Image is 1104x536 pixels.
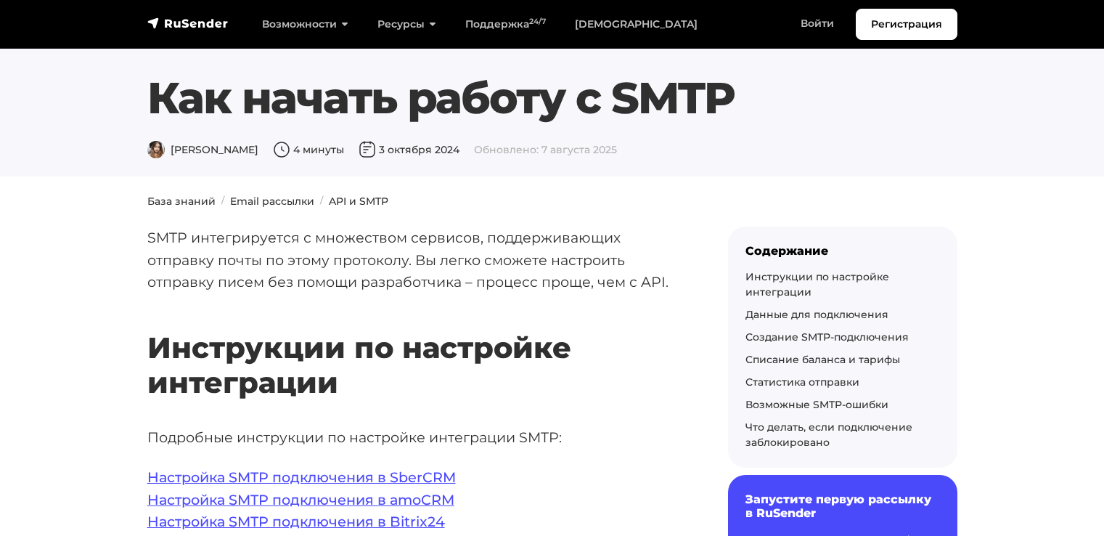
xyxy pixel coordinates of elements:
[147,16,229,31] img: RuSender
[147,195,216,208] a: База знаний
[786,9,849,38] a: Войти
[147,227,682,293] p: SMTP интегрируется с множеством сервисов, поддерживающих отправку почты по этому протоколу. Вы ле...
[147,491,454,508] a: Настройка SMTP подключения в amoCRM
[273,141,290,158] img: Время чтения
[745,270,889,299] a: Инструкции по настройке интеграции
[363,9,451,39] a: Ресурсы
[329,195,388,208] a: API и SMTP
[359,141,376,158] img: Дата публикации
[745,492,940,520] h6: Запустите первую рассылку в RuSender
[248,9,363,39] a: Возможности
[745,375,859,389] a: Статистика отправки
[230,195,314,208] a: Email рассылки
[745,308,888,321] a: Данные для подключения
[147,288,682,400] h2: Инструкции по настройке интеграции
[856,9,957,40] a: Регистрация
[745,398,888,411] a: Возможные SMTP-ошибки
[273,143,344,156] span: 4 минуты
[745,330,909,344] a: Создание SMTP-подключения
[147,143,258,156] span: [PERSON_NAME]
[529,17,546,26] sup: 24/7
[147,72,957,124] h1: Как начать работу с SMTP
[147,513,445,530] a: Настройка SMTP подключения в Bitrix24
[474,143,617,156] span: Обновлено: 7 августа 2025
[745,353,900,366] a: Списание баланса и тарифы
[451,9,560,39] a: Поддержка24/7
[745,244,940,258] div: Содержание
[745,421,912,449] a: Что делать, если подключение заблокировано
[147,468,456,486] a: Настройка SMTP подключения в SberCRM
[359,143,459,156] span: 3 октября 2024
[139,194,966,209] nav: breadcrumb
[147,426,682,449] p: Подробные инструкции по настройке интеграции SMTP:
[560,9,712,39] a: [DEMOGRAPHIC_DATA]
